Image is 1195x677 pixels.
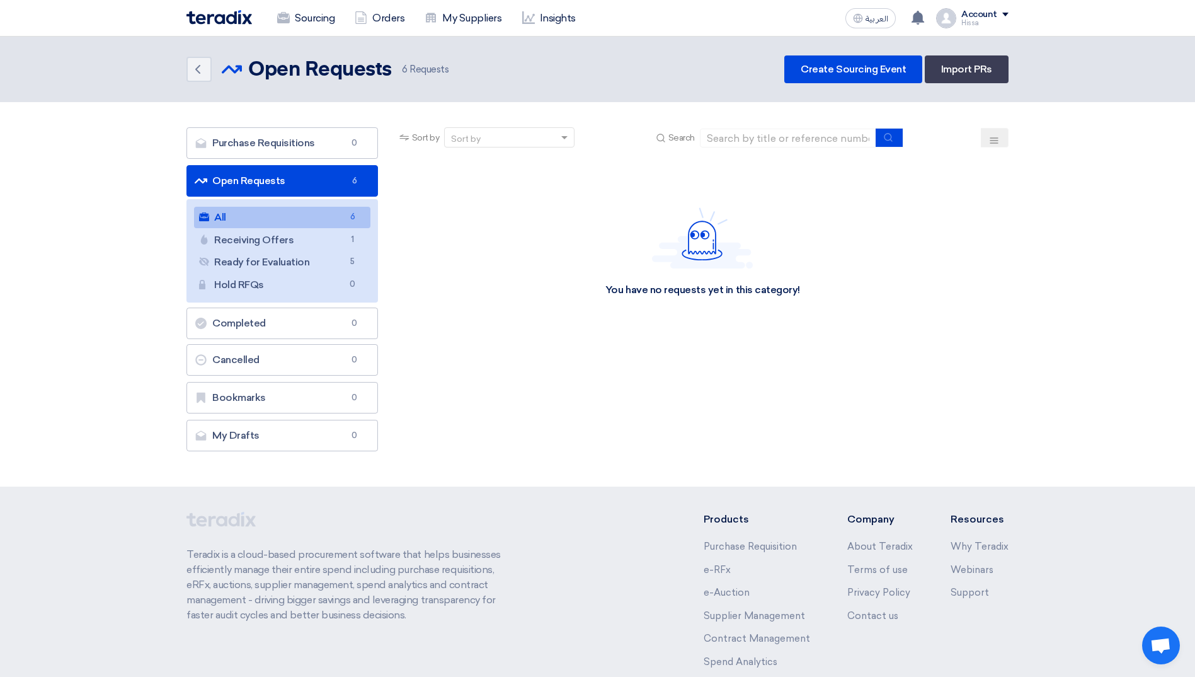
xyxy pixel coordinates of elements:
[347,354,362,366] span: 0
[605,284,800,297] div: You have no requests yet in this category!
[186,165,378,197] a: Open Requests6
[700,129,876,148] input: Search by title or reference number
[784,55,922,83] a: Create Sourcing Event
[512,4,586,32] a: Insights
[402,62,449,77] span: Requests
[186,344,378,376] a: Cancelled0
[847,587,910,598] a: Privacy Policy
[951,587,989,598] a: Support
[347,175,362,187] span: 6
[704,656,777,668] a: Spend Analytics
[866,14,888,23] span: العربية
[936,8,956,28] img: profile_test.png
[1142,627,1180,664] a: Open chat
[668,131,695,144] span: Search
[951,512,1009,527] li: Resources
[186,127,378,159] a: Purchase Requisitions0
[704,512,810,527] li: Products
[347,391,362,404] span: 0
[847,512,913,527] li: Company
[194,229,370,251] a: Receiving Offers
[451,132,481,146] div: Sort by
[415,4,512,32] a: My Suppliers
[248,57,392,83] h2: Open Requests
[704,610,805,622] a: Supplier Management
[347,317,362,330] span: 0
[347,137,362,149] span: 0
[704,564,731,576] a: e-RFx
[267,4,345,32] a: Sourcing
[186,382,378,414] a: Bookmarks0
[961,9,997,20] div: Account
[194,274,370,296] a: Hold RFQs
[704,633,810,644] a: Contract Management
[652,207,753,269] img: Hello
[847,610,898,622] a: Contact us
[186,547,515,623] p: Teradix is a cloud-based procurement software that helps businesses efficiently manage their enti...
[951,541,1009,552] a: Why Teradix
[194,207,370,228] a: All
[704,587,750,598] a: e-Auction
[186,10,252,25] img: Teradix logo
[925,55,1009,83] a: Import PRs
[847,564,908,576] a: Terms of use
[194,252,370,273] a: Ready for Evaluation
[847,541,913,552] a: About Teradix
[951,564,993,576] a: Webinars
[412,131,440,144] span: Sort by
[186,308,378,339] a: Completed0
[186,420,378,451] a: My Drafts0
[961,20,1009,26] div: Hissa
[345,278,360,291] span: 0
[345,211,360,224] span: 6
[845,8,896,28] button: العربية
[402,64,408,75] span: 6
[347,429,362,442] span: 0
[345,255,360,269] span: 5
[345,233,360,246] span: 1
[704,541,797,552] a: Purchase Requisition
[345,4,415,32] a: Orders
